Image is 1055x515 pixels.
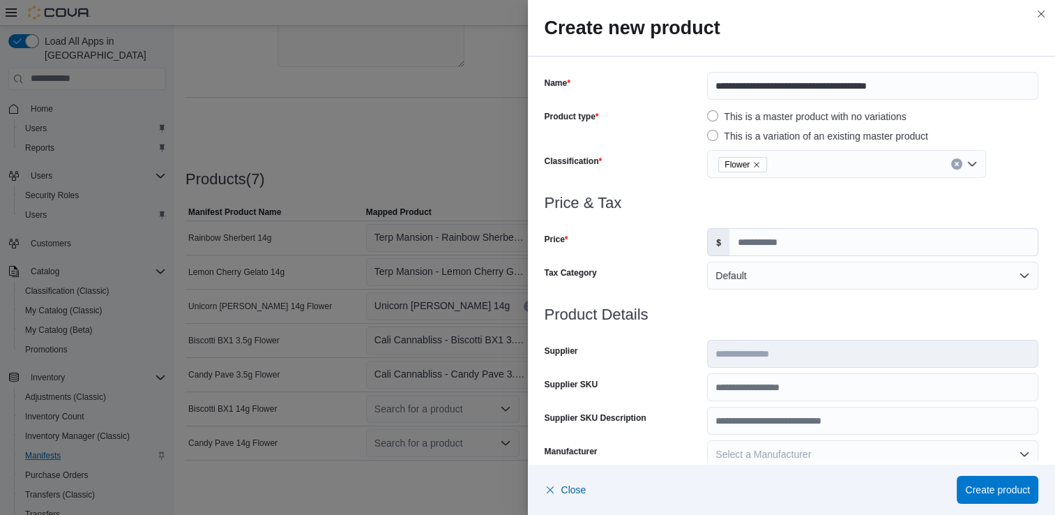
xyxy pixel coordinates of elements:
label: Supplier SKU Description [545,412,646,424]
button: Close this dialog [1033,6,1049,22]
button: Close [545,476,586,504]
label: Product type [545,111,599,122]
label: Name [545,77,570,89]
span: Flower [724,158,750,172]
span: Create product [965,483,1030,497]
label: Supplier SKU [545,379,598,390]
label: Classification [545,156,602,167]
button: Default [707,262,1038,290]
span: Select a Manufacturer [715,449,811,460]
span: Close [561,483,586,497]
h3: Product Details [545,306,1039,323]
button: Clear input [951,158,962,170]
label: This is a variation of an existing master product [707,128,928,144]
h3: Price & Tax [545,195,1039,211]
h2: Create new product [545,17,1039,39]
label: $ [708,229,729,255]
button: Select a Manufacturer [707,440,1038,468]
button: Create product [957,476,1038,504]
label: Manufacturer [545,446,598,457]
label: Tax Category [545,267,597,278]
span: Flower [718,157,767,172]
button: Remove Flower from selection in this group [752,161,761,169]
label: Price [545,234,568,245]
label: Supplier [545,345,578,357]
label: This is a master product with no variations [707,108,906,125]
